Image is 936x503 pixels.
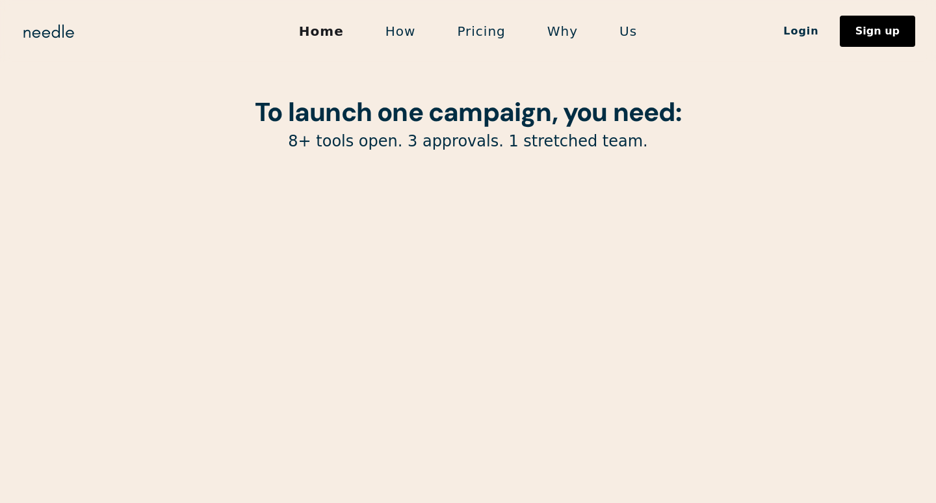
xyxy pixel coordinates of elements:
[365,18,437,45] a: How
[136,131,799,152] p: 8+ tools open. 3 approvals. 1 stretched team.
[855,26,900,36] div: Sign up
[255,95,681,129] strong: To launch one campaign, you need:
[278,18,365,45] a: Home
[762,20,840,42] a: Login
[436,18,526,45] a: Pricing
[526,18,599,45] a: Why
[840,16,915,47] a: Sign up
[599,18,658,45] a: Us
